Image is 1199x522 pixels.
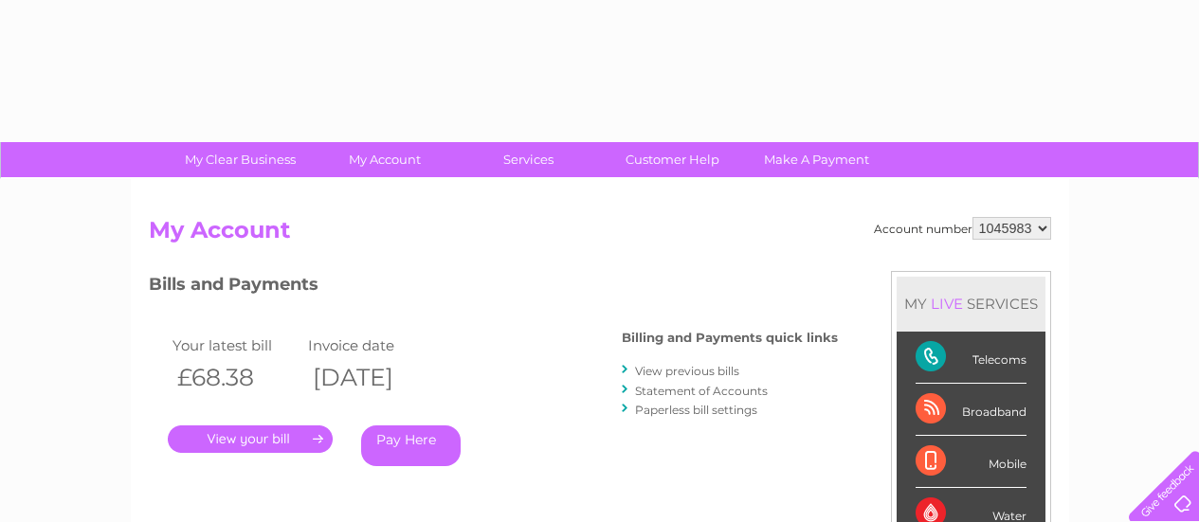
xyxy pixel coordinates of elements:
a: Make A Payment [738,142,895,177]
div: Account number [874,217,1051,240]
a: Customer Help [594,142,751,177]
h3: Bills and Payments [149,271,838,304]
a: Pay Here [361,425,461,466]
div: Telecoms [916,332,1026,384]
div: MY SERVICES [897,277,1045,331]
a: View previous bills [635,364,739,378]
a: Paperless bill settings [635,403,757,417]
div: LIVE [927,295,967,313]
h2: My Account [149,217,1051,253]
a: My Account [306,142,463,177]
a: My Clear Business [162,142,318,177]
a: . [168,425,333,453]
h4: Billing and Payments quick links [622,331,838,345]
div: Mobile [916,436,1026,488]
th: £68.38 [168,358,304,397]
a: Services [450,142,607,177]
th: [DATE] [303,358,440,397]
a: Statement of Accounts [635,384,768,398]
td: Invoice date [303,333,440,358]
td: Your latest bill [168,333,304,358]
div: Broadband [916,384,1026,436]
